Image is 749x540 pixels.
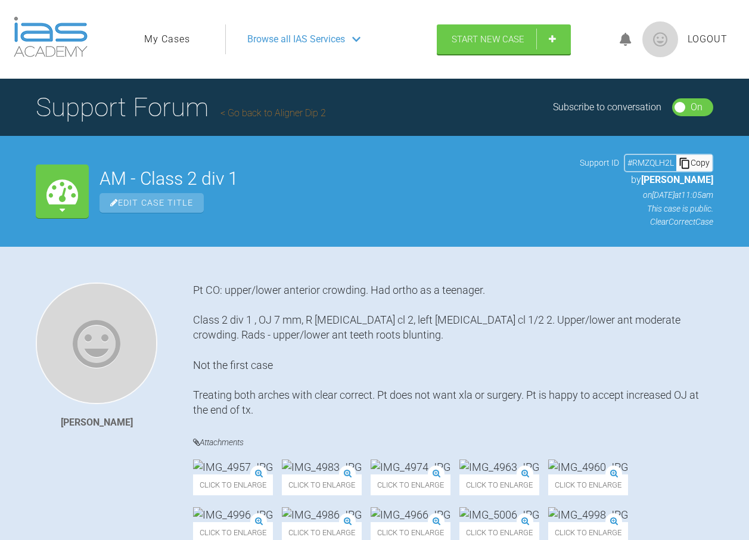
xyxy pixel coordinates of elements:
a: My Cases [144,32,190,47]
img: IMG_4966.JPG [371,507,450,522]
p: This case is public. [580,202,713,215]
p: ClearCorrect Case [580,215,713,228]
span: Click to enlarge [548,474,628,495]
span: Start New Case [452,34,524,45]
img: IMG_4960.JPG [548,460,628,474]
div: On [691,100,703,115]
img: IMG_4974.JPG [371,460,450,474]
span: Browse all IAS Services [247,32,345,47]
a: Start New Case [437,24,571,54]
div: [PERSON_NAME] [61,415,133,430]
img: Yuliya Khober [36,283,157,404]
span: Click to enlarge [193,474,273,495]
img: IMG_4957.JPG [193,460,273,474]
img: IMG_4983.JPG [282,460,362,474]
img: logo-light.3e3ef733.png [14,17,88,57]
p: by [580,172,713,188]
img: IMG_4963.JPG [459,460,539,474]
span: Click to enlarge [282,474,362,495]
span: [PERSON_NAME] [641,174,713,185]
h4: Attachments [193,435,713,450]
img: IMG_5006.JPG [459,507,539,522]
img: profile.png [642,21,678,57]
h1: Support Forum [36,86,326,128]
img: IMG_4998.JPG [548,507,628,522]
a: Logout [688,32,728,47]
p: on [DATE] at 11:05am [580,188,713,201]
div: Pt CO: upper/lower anterior crowding. Had ortho as a teenager. Class 2 div 1 , OJ 7 mm, R [MEDICA... [193,283,713,418]
span: Click to enlarge [459,474,539,495]
img: IMG_4996.JPG [193,507,273,522]
img: IMG_4986.JPG [282,507,362,522]
span: Click to enlarge [371,474,450,495]
a: Go back to Aligner Dip 2 [220,107,326,119]
div: Subscribe to conversation [553,100,661,115]
div: Copy [676,155,712,170]
span: Support ID [580,156,619,169]
h2: AM - Class 2 div 1 [100,170,569,188]
div: # RMZQLH2L [625,156,676,169]
span: Edit Case Title [100,193,204,213]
